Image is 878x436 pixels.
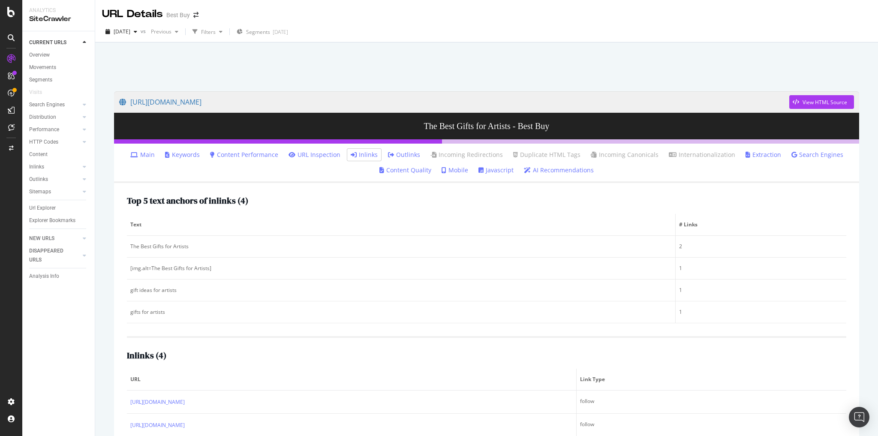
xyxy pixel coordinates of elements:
[29,150,48,159] div: Content
[29,125,80,134] a: Performance
[29,175,48,184] div: Outlinks
[29,63,56,72] div: Movements
[246,28,270,36] span: Segments
[29,75,52,84] div: Segments
[29,7,88,14] div: Analytics
[29,14,88,24] div: SiteCrawler
[29,247,72,265] div: DISAPPEARED URLS
[580,376,841,383] span: Link Type
[127,351,166,360] h2: Inlinks ( 4 )
[29,234,54,243] div: NEW URLS
[379,166,431,174] a: Content Quality
[201,28,216,36] div: Filters
[29,100,80,109] a: Search Engines
[29,100,65,109] div: Search Engines
[789,95,854,109] button: View HTML Source
[29,175,80,184] a: Outlinks
[679,221,841,229] span: # Links
[591,150,658,159] a: Incoming Canonicals
[430,150,503,159] a: Incoming Redirections
[130,150,155,159] a: Main
[478,166,514,174] a: Javascript
[29,272,59,281] div: Analysis Info
[442,166,468,174] a: Mobile
[577,391,846,414] td: follow
[669,150,735,159] a: Internationalization
[114,113,859,139] h3: The Best Gifts for Artists - Best Buy
[273,28,288,36] div: [DATE]
[29,216,75,225] div: Explorer Bookmarks
[513,150,580,159] a: Duplicate HTML Tags
[210,150,278,159] a: Content Performance
[130,308,672,316] div: gifts for artists
[746,150,781,159] a: Extraction
[679,308,843,316] div: 1
[29,204,56,213] div: Url Explorer
[29,138,80,147] a: HTTP Codes
[29,75,89,84] a: Segments
[388,150,420,159] a: Outlinks
[29,247,80,265] a: DISAPPEARED URLS
[849,407,869,427] div: Open Intercom Messenger
[29,162,80,171] a: Inlinks
[679,243,843,250] div: 2
[29,216,89,225] a: Explorer Bookmarks
[289,150,340,159] a: URL Inspection
[193,12,198,18] div: arrow-right-arrow-left
[29,88,51,97] a: Visits
[29,187,80,196] a: Sitemaps
[351,150,378,159] a: Inlinks
[147,25,182,39] button: Previous
[119,91,789,113] a: [URL][DOMAIN_NAME]
[29,51,89,60] a: Overview
[233,25,292,39] button: Segments[DATE]
[130,398,185,406] a: [URL][DOMAIN_NAME]
[130,265,672,272] div: [img.alt=The Best Gifts for Artists]
[803,99,847,106] div: View HTML Source
[29,113,80,122] a: Distribution
[127,196,248,205] h2: Top 5 text anchors of inlinks ( 4 )
[130,421,185,430] a: [URL][DOMAIN_NAME]
[791,150,843,159] a: Search Engines
[29,113,56,122] div: Distribution
[141,27,147,35] span: vs
[29,38,80,47] a: CURRENT URLS
[524,166,594,174] a: AI Recommendations
[29,150,89,159] a: Content
[130,221,670,229] span: Text
[102,25,141,39] button: [DATE]
[166,11,190,19] div: Best Buy
[165,150,200,159] a: Keywords
[114,28,130,35] span: 2025 Sep. 9th
[29,187,51,196] div: Sitemaps
[29,272,89,281] a: Analysis Info
[29,63,89,72] a: Movements
[102,7,163,21] div: URL Details
[679,286,843,294] div: 1
[147,28,171,35] span: Previous
[29,138,58,147] div: HTTP Codes
[29,125,59,134] div: Performance
[679,265,843,272] div: 1
[189,25,226,39] button: Filters
[130,286,672,294] div: gift ideas for artists
[29,204,89,213] a: Url Explorer
[130,243,672,250] div: The Best Gifts for Artists
[29,162,44,171] div: Inlinks
[29,234,80,243] a: NEW URLS
[29,88,42,97] div: Visits
[130,376,571,383] span: URL
[29,38,66,47] div: CURRENT URLS
[29,51,50,60] div: Overview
